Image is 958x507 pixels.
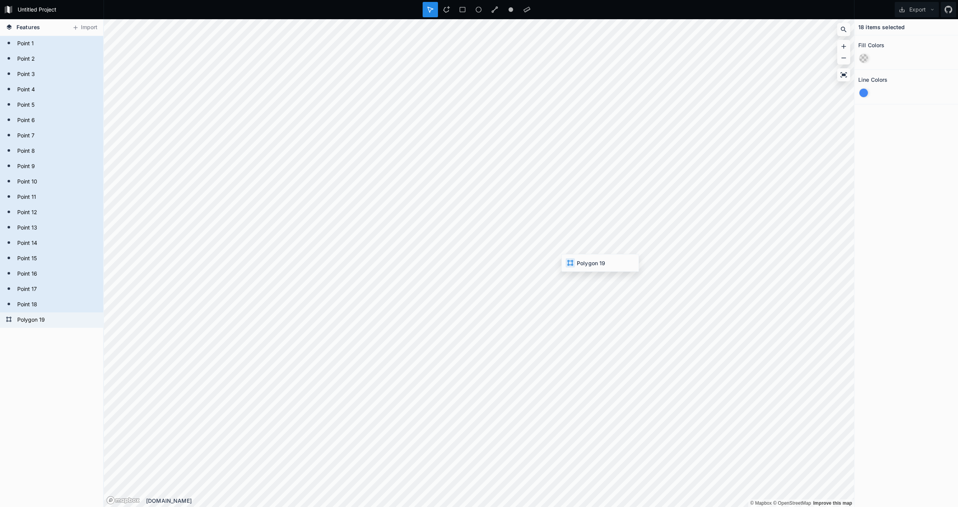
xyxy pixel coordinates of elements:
[858,23,905,31] h4: 18 items selected
[106,496,140,505] a: Mapbox logo
[146,497,854,505] div: [DOMAIN_NAME]
[858,39,885,51] h2: Fill Colors
[895,2,939,17] button: Export
[773,500,811,506] a: OpenStreetMap
[858,74,888,86] h2: Line Colors
[750,500,772,506] a: Mapbox
[68,21,101,34] button: Import
[16,23,40,31] span: Features
[813,500,852,506] a: Map feedback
